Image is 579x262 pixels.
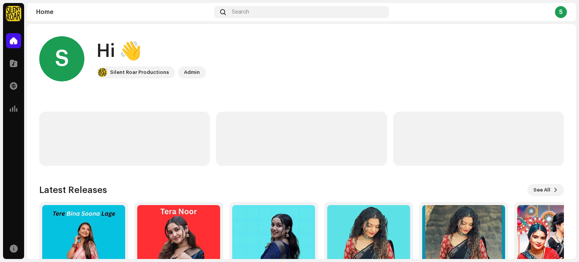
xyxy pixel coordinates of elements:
div: Silent Roar Productions [110,68,169,77]
div: Home [36,9,211,15]
span: Search [232,9,249,15]
div: Hi 👋 [96,39,206,63]
h3: Latest Releases [39,184,107,196]
img: fcfd72e7-8859-4002-b0df-9a7058150634 [98,68,107,77]
div: Admin [184,68,200,77]
span: See All [533,182,550,198]
div: S [555,6,567,18]
div: S [39,36,84,81]
button: See All [527,184,564,196]
img: fcfd72e7-8859-4002-b0df-9a7058150634 [6,6,21,21]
